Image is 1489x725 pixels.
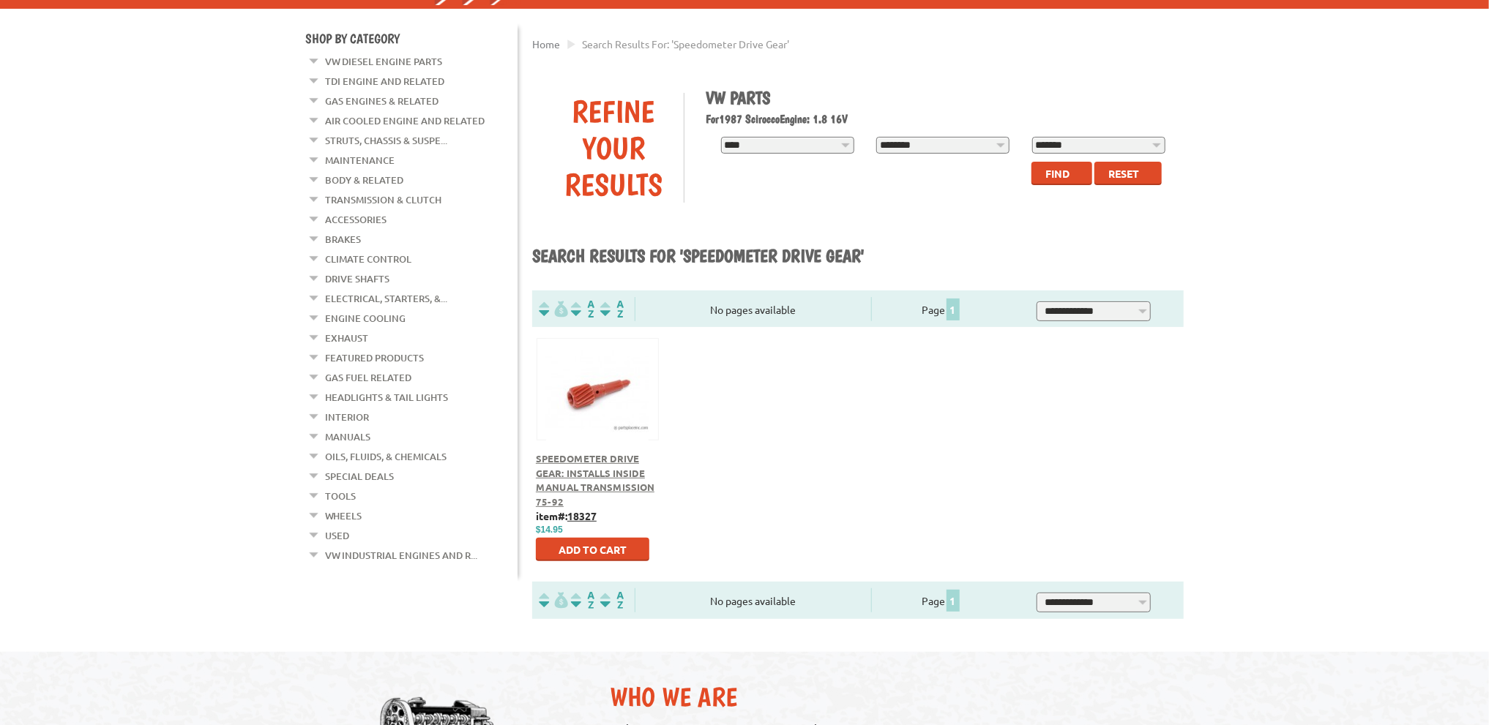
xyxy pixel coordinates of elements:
span: Search results for: 'speedometer drive gear' [582,37,789,50]
h1: VW Parts [706,87,1173,108]
div: Page [871,588,1011,612]
button: Add to Cart [536,538,649,561]
div: Page [871,297,1011,321]
a: Climate Control [325,249,411,268]
span: Add to Cart [559,543,627,556]
a: Engine Cooling [325,309,406,328]
div: No pages available [635,302,871,318]
a: Brakes [325,230,361,249]
h4: Shop By Category [305,31,518,46]
a: Transmission & Clutch [325,190,441,209]
a: Used [325,526,349,545]
button: Reset [1094,162,1162,185]
a: Air Cooled Engine and Related [325,111,485,130]
b: item#: [536,509,597,522]
span: 1 [947,590,960,612]
img: Sort by Headline [568,301,597,318]
a: Exhaust [325,328,368,348]
a: Gas Fuel Related [325,368,411,387]
a: Featured Products [325,348,424,367]
span: Find [1045,167,1070,180]
a: Headlights & Tail Lights [325,388,448,407]
a: Electrical, Starters, &... [325,289,447,308]
u: 18327 [567,509,597,522]
a: Drive Shafts [325,269,389,288]
button: Find [1031,162,1092,185]
a: Wheels [325,506,362,525]
div: Refine Your Results [543,93,684,203]
a: Manuals [325,427,370,446]
a: Home [532,37,560,50]
img: Sort by Headline [568,592,597,609]
img: Sort by Sales Rank [597,301,627,318]
a: Body & Related [325,170,403,189]
span: Reset [1108,167,1139,180]
a: TDI Engine and Related [325,72,444,91]
img: filterpricelow.svg [539,592,568,609]
a: VW Diesel Engine Parts [325,52,442,71]
a: Oils, Fluids, & Chemicals [325,447,447,466]
span: For [706,112,720,126]
a: Maintenance [325,151,395,170]
img: Sort by Sales Rank [597,592,627,609]
a: Special Deals [325,467,394,486]
span: Engine: 1.8 16V [780,112,848,126]
a: Gas Engines & Related [325,91,439,110]
div: No pages available [635,593,871,609]
h1: Search results for 'speedometer drive gear' [532,245,1184,268]
a: Interior [325,407,369,427]
a: VW Industrial Engines and R... [325,546,477,565]
img: filterpricelow.svg [539,301,568,318]
h2: Who We Are [611,681,1169,713]
a: Speedometer Drive Gear: installs inside Manual Transmission 75-92 [536,452,654,508]
span: 1 [947,298,960,320]
a: Accessories [325,210,387,229]
span: $14.95 [536,525,563,535]
h2: 1987 Scirocco [706,112,1173,126]
a: Tools [325,487,356,506]
a: Struts, Chassis & Suspe... [325,131,447,150]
